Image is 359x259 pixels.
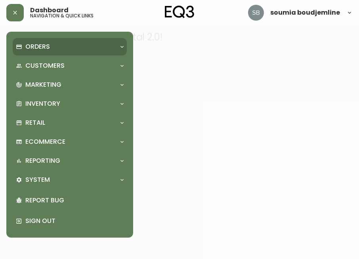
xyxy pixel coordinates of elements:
p: Report Bug [25,196,124,205]
p: Sign Out [25,217,124,225]
div: Report Bug [13,190,127,211]
span: soumia boudjemline [270,10,340,16]
span: Dashboard [30,7,69,13]
div: System [13,171,127,189]
div: Sign Out [13,211,127,231]
p: Inventory [25,99,60,108]
div: Retail [13,114,127,131]
p: Customers [25,61,65,70]
img: 83621bfd3c61cadf98040c636303d86a [248,5,264,21]
p: Marketing [25,80,61,89]
p: Retail [25,118,45,127]
div: Customers [13,57,127,74]
h5: navigation & quick links [30,13,94,18]
p: Ecommerce [25,137,65,146]
div: Inventory [13,95,127,112]
p: System [25,175,50,184]
p: Orders [25,42,50,51]
div: Orders [13,38,127,55]
div: Ecommerce [13,133,127,150]
p: Reporting [25,156,60,165]
img: logo [165,6,194,18]
div: Reporting [13,152,127,169]
div: Marketing [13,76,127,93]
